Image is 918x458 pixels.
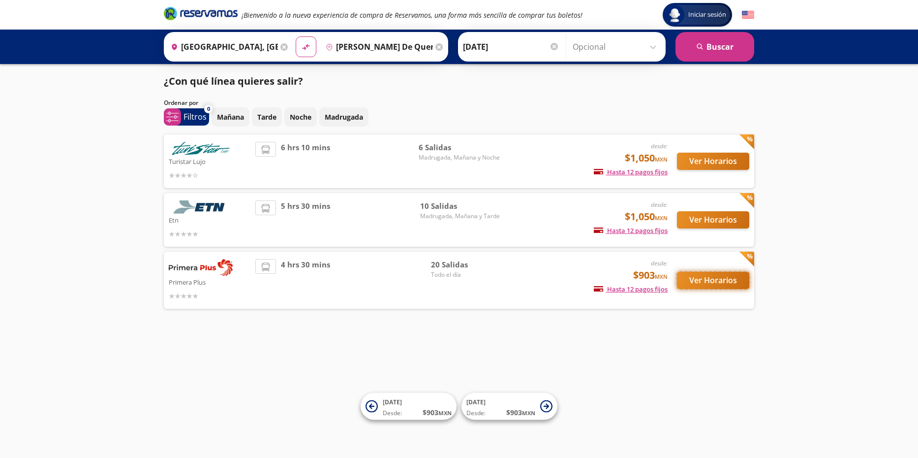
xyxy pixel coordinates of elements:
[655,156,668,163] small: MXN
[466,398,486,406] span: [DATE]
[164,6,238,21] i: Brand Logo
[169,214,250,226] p: Etn
[431,259,500,270] span: 20 Salidas
[184,111,207,123] p: Filtros
[284,107,317,127] button: Noche
[383,398,402,406] span: [DATE]
[322,34,433,59] input: Buscar Destino
[677,272,749,289] button: Ver Horarios
[677,153,749,170] button: Ver Horarios
[242,10,582,20] em: ¡Bienvenido a la nueva experiencia de compra de Reservamos, una forma más sencilla de comprar tus...
[252,107,282,127] button: Tarde
[212,107,249,127] button: Mañana
[506,407,535,418] span: $ 903
[625,151,668,165] span: $1,050
[420,212,500,221] span: Madrugada, Mañana y Tarde
[420,200,500,212] span: 10 Salidas
[594,167,668,176] span: Hasta 12 pagos fijos
[419,153,500,162] span: Madrugada, Mañana y Noche
[164,108,209,126] button: 0Filtros
[655,273,668,280] small: MXN
[677,211,749,229] button: Ver Horarios
[625,209,668,224] span: $1,050
[651,200,668,209] em: desde:
[383,409,402,418] span: Desde:
[461,393,557,420] button: [DATE]Desde:$903MXN
[164,74,303,89] p: ¿Con qué línea quieres salir?
[655,214,668,222] small: MXN
[281,142,330,181] span: 6 hrs 10 mins
[438,409,452,417] small: MXN
[651,259,668,267] em: desde:
[169,276,250,288] p: Primera Plus
[522,409,535,417] small: MXN
[633,268,668,283] span: $903
[463,34,559,59] input: Elegir Fecha
[164,6,238,24] a: Brand Logo
[742,9,754,21] button: English
[319,107,368,127] button: Madrugada
[217,112,244,122] p: Mañana
[281,200,330,239] span: 5 hrs 30 mins
[594,285,668,294] span: Hasta 12 pagos fijos
[169,259,233,276] img: Primera Plus
[169,142,233,155] img: Turistar Lujo
[207,105,210,113] span: 0
[325,112,363,122] p: Madrugada
[167,34,278,59] input: Buscar Origen
[257,112,276,122] p: Tarde
[675,32,754,62] button: Buscar
[164,98,198,107] p: Ordenar por
[419,142,500,153] span: 6 Salidas
[169,200,233,214] img: Etn
[466,409,486,418] span: Desde:
[423,407,452,418] span: $ 903
[290,112,311,122] p: Noche
[573,34,661,59] input: Opcional
[651,142,668,150] em: desde:
[594,226,668,235] span: Hasta 12 pagos fijos
[684,10,730,20] span: Iniciar sesión
[169,155,250,167] p: Turistar Lujo
[431,270,500,279] span: Todo el día
[361,393,457,420] button: [DATE]Desde:$903MXN
[281,259,330,301] span: 4 hrs 30 mins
